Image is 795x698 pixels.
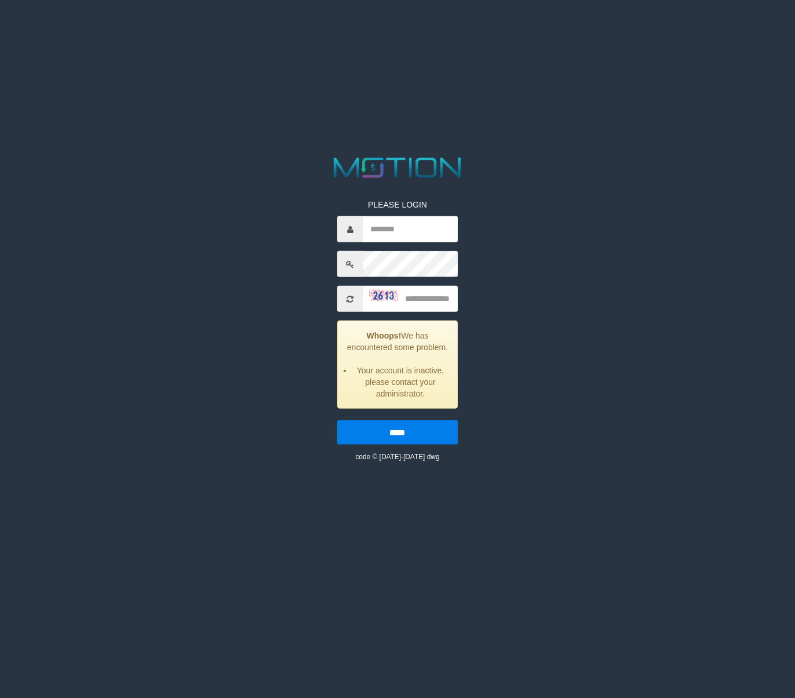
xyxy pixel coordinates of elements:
img: MOTION_logo.png [328,154,467,181]
li: Your account is inactive, please contact your administrator. [352,365,449,399]
strong: Whoops! [366,331,401,340]
p: PLEASE LOGIN [337,199,458,210]
small: code © [DATE]-[DATE] dwg [355,453,439,461]
div: We has encountered some problem. [337,321,458,409]
img: captcha [369,289,398,301]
